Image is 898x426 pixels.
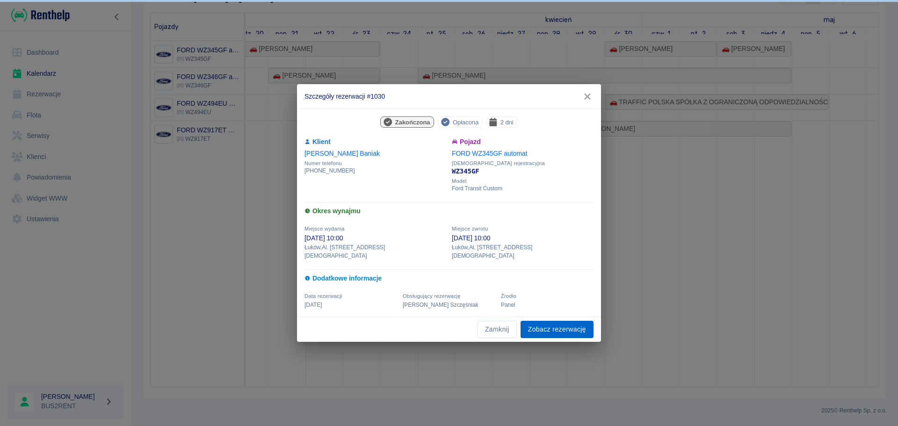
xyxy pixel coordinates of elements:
[304,150,380,157] a: [PERSON_NAME] Baniak
[304,301,397,309] p: [DATE]
[501,293,516,299] span: Żrodło
[452,178,594,184] span: Model
[304,274,594,283] h6: Dodatkowe informacje
[452,226,488,231] span: Miejsce zwrotu
[304,243,446,260] p: Łuków , Al. [STREET_ADDRESS][DEMOGRAPHIC_DATA]
[452,150,528,157] a: FORD WZ345GF automat
[452,243,594,260] p: Łuków , Al. [STREET_ADDRESS][DEMOGRAPHIC_DATA]
[452,166,594,176] p: WZ345GF
[452,160,594,166] span: [DEMOGRAPHIC_DATA] rejestracyjna
[497,117,517,127] span: 2 dni
[391,117,434,127] span: Zakończona
[304,233,446,243] p: [DATE] 10:00
[403,301,495,309] p: [PERSON_NAME] Szczęśniak
[297,84,601,108] h2: Szczegóły rezerwacji #1030
[304,206,594,216] h6: Okres wynajmu
[452,137,594,147] h6: Pojazd
[304,137,446,147] h6: Klient
[521,321,594,338] a: Zobacz rezerwację
[478,321,517,338] button: Zamknij
[304,160,446,166] span: Numer telefonu
[452,184,594,193] p: Ford Transit Custom
[304,293,342,299] span: Data rezerwacji
[452,233,594,243] p: [DATE] 10:00
[501,301,594,309] p: Panel
[403,293,461,299] span: Obsługujący rezerwację
[304,226,345,231] span: Miejsce wydania
[449,117,482,127] span: Opłacona
[304,166,446,175] p: [PHONE_NUMBER]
